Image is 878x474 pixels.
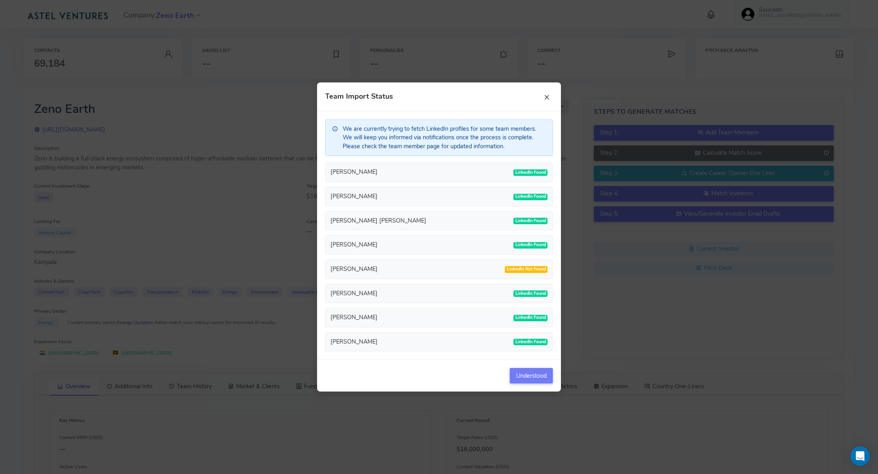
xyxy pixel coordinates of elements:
[510,368,553,383] button: Understood
[513,290,548,297] span: LinkedIn Found
[325,93,393,101] h4: Team Import Status
[330,168,378,177] div: [PERSON_NAME]
[513,339,548,345] span: LinkedIn Found
[513,242,548,249] span: LinkedIn Found
[850,446,870,466] div: Open Intercom Messenger
[513,315,548,321] span: LinkedIn Found
[513,218,548,224] span: LinkedIn Found
[325,119,553,156] div: We are currently trying to fetch LinkedIn profiles for some team members. We will keep you inform...
[541,91,553,103] button: ×
[513,194,548,200] span: LinkedIn Found
[330,338,378,346] div: [PERSON_NAME]
[330,216,426,225] div: [PERSON_NAME] [PERSON_NAME]
[330,289,378,298] div: [PERSON_NAME]
[330,265,378,274] div: [PERSON_NAME]
[330,240,378,249] div: [PERSON_NAME]
[330,192,378,201] div: [PERSON_NAME]
[330,313,378,322] div: [PERSON_NAME]
[513,169,548,176] span: LinkedIn Found
[505,266,548,273] span: LinkedIn Not Found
